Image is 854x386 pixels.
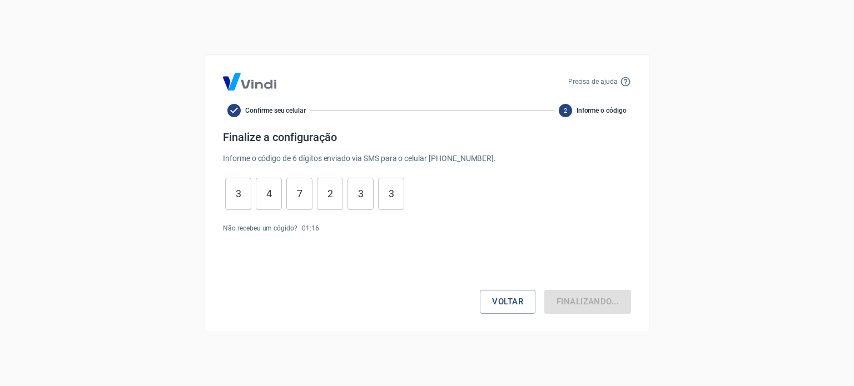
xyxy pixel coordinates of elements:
[245,106,306,116] span: Confirme seu celular
[223,153,631,164] p: Informe o código de 6 dígitos enviado via SMS para o celular [PHONE_NUMBER] .
[223,73,276,91] img: Logo Vind
[223,223,297,233] p: Não recebeu um cógido?
[223,131,631,144] h4: Finalize a configuração
[577,106,627,116] span: Informe o código
[564,107,567,114] text: 2
[302,223,319,233] p: 01 : 16
[568,77,618,87] p: Precisa de ajuda
[480,290,535,313] button: Voltar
